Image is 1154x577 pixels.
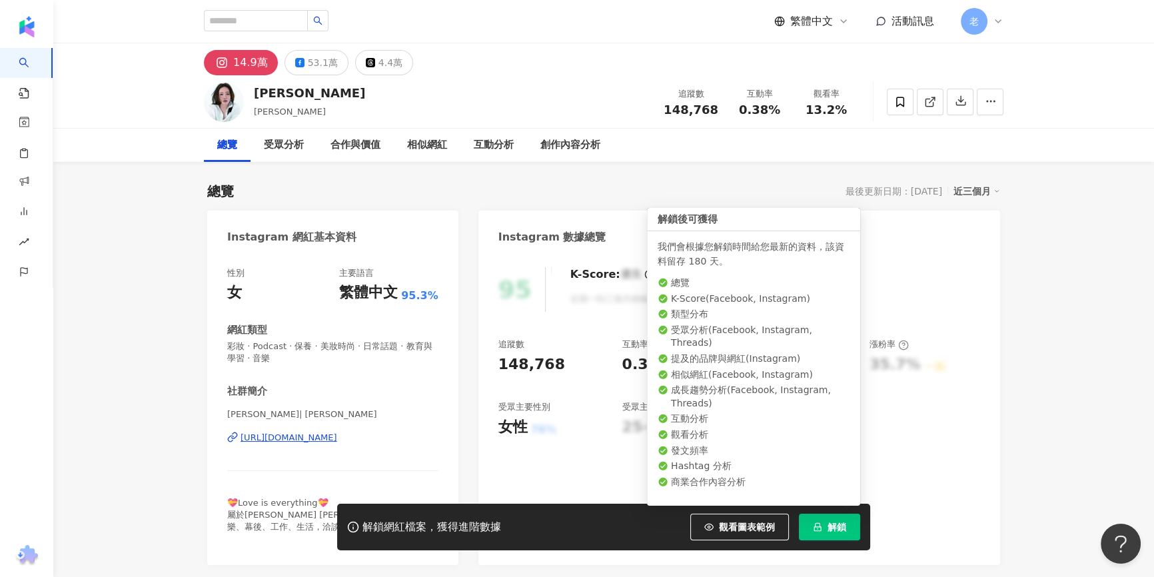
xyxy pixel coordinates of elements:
[227,267,245,279] div: 性別
[498,401,550,413] div: 受眾主要性別
[664,103,718,117] span: 148,768
[407,137,447,153] div: 相似網紅
[658,444,850,457] li: 發文頻率
[227,283,242,303] div: 女
[233,53,268,72] div: 14.9萬
[378,53,402,72] div: 4.4萬
[869,338,909,350] div: 漲粉率
[362,520,501,534] div: 解鎖網紅檔案，獲得進階數據
[285,50,348,75] button: 53.1萬
[739,103,780,117] span: 0.38%
[241,432,337,444] div: [URL][DOMAIN_NAME]
[401,288,438,303] span: 95.3%
[799,514,860,540] button: 解鎖
[622,354,672,375] div: 0.38%
[355,50,413,75] button: 4.4萬
[498,417,528,438] div: 女性
[498,338,524,350] div: 追蹤數
[622,401,674,413] div: 受眾主要年齡
[540,137,600,153] div: 創作內容分析
[498,354,565,375] div: 148,768
[658,239,850,269] div: 我們會根據您解鎖時間給您最新的資料，該資料留存 180 天。
[227,408,438,420] span: [PERSON_NAME]| [PERSON_NAME]
[806,103,847,117] span: 13.2%
[16,16,37,37] img: logo icon
[658,475,850,488] li: 商業合作內容分析
[227,323,267,337] div: 網紅類型
[647,208,860,231] div: 解鎖後可獲得
[227,340,438,364] span: 彩妝 · Podcast · 保養 · 美妝時尚 · 日常話題 · 教育與學習 · 音樂
[891,15,934,27] span: 活動訊息
[790,14,833,29] span: 繁體中文
[813,522,822,532] span: lock
[734,87,785,101] div: 互動率
[658,368,850,381] li: 相似網紅 ( Facebook, Instagram )
[658,384,850,410] li: 成長趨勢分析 ( Facebook, Instagram, Threads )
[339,267,374,279] div: 主要語言
[227,432,438,444] a: [URL][DOMAIN_NAME]
[308,53,338,72] div: 53.1萬
[227,384,267,398] div: 社群簡介
[227,230,356,245] div: Instagram 網紅基本資料
[313,16,322,25] span: search
[801,87,852,101] div: 觀看率
[622,338,661,350] div: 互動率
[719,522,775,532] span: 觀看圖表範例
[339,283,398,303] div: 繁體中文
[658,277,850,290] li: 總覽
[664,87,718,101] div: 追蹤數
[204,50,278,75] button: 14.9萬
[846,186,942,197] div: 最後更新日期：[DATE]
[254,85,365,101] div: [PERSON_NAME]
[570,267,655,282] div: K-Score :
[690,514,789,540] button: 觀看圖表範例
[19,48,45,100] a: search
[658,460,850,473] li: Hashtag 分析
[658,323,850,349] li: 受眾分析 ( Facebook, Instagram, Threads )
[474,137,514,153] div: 互動分析
[658,292,850,305] li: K-Score ( Facebook, Instagram )
[254,107,326,117] span: [PERSON_NAME]
[14,545,40,566] img: chrome extension
[330,137,380,153] div: 合作與價值
[658,428,850,442] li: 觀看分析
[217,137,237,153] div: 總覽
[498,230,606,245] div: Instagram 數據總覽
[828,522,846,532] span: 解鎖
[19,229,29,259] span: rise
[658,412,850,426] li: 互動分析
[969,14,979,29] span: 老
[264,137,304,153] div: 受眾分析
[204,82,244,122] img: KOL Avatar
[207,182,234,201] div: 總覽
[658,308,850,321] li: 類型分布
[658,352,850,366] li: 提及的品牌與網紅 ( Instagram )
[953,183,1000,200] div: 近三個月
